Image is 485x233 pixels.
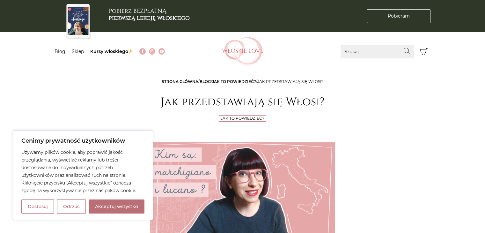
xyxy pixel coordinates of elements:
[200,79,211,84] a: Blog
[57,199,86,214] button: Odrzuć
[55,49,65,54] a: Blog
[89,199,144,214] button: Akceptuj wszystko
[388,13,410,19] span: Pobieram
[21,137,144,145] p: Cenimy prywatność użytkowników
[212,79,256,84] a: Jak to powiedzieć?
[21,148,144,194] p: Używamy plików cookie, aby poprawić jakość przeglądania, wyświetlać reklamy lub treści dostosowan...
[90,49,133,54] a: Kursy włoskiego
[162,79,324,84] span: / / /
[341,45,414,58] input: Szukaj...
[257,79,324,84] span: Jak przedstawiają się Włosi?
[21,199,54,214] button: Dostosuj
[109,8,190,21] h3: Pobierz BEZPŁATNĄ
[109,14,190,22] b: pierwszą lekcję włoskiego
[150,95,335,109] h1: Jak przedstawiają się Włosi?
[221,116,264,121] a: Jak to powiedzieć?
[417,45,431,58] button: Koszyk
[128,49,133,53] img: ✨
[222,37,263,66] img: Włoskielove
[367,9,430,23] a: Pobieram
[162,79,198,84] a: Strona główna
[72,49,84,54] a: Sklep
